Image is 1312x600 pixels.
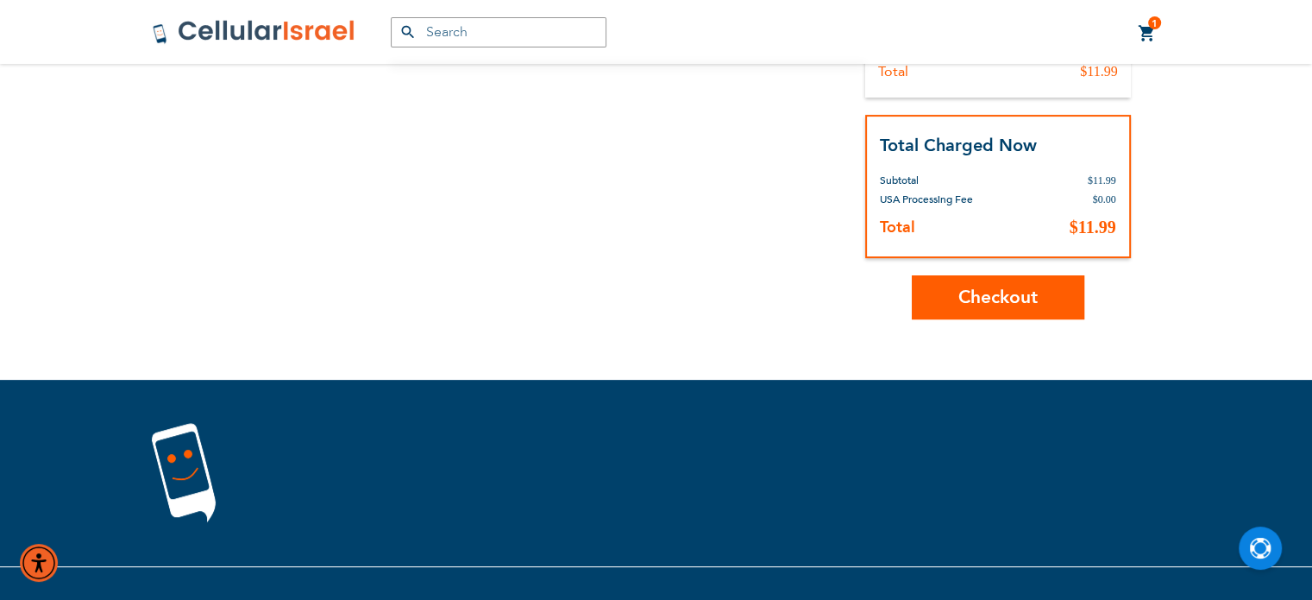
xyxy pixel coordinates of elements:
[880,193,973,206] span: USA Processing Fee
[20,544,58,582] div: Accessibility Menu
[878,63,908,80] div: Total
[880,158,1038,190] th: Subtotal
[391,17,606,47] input: Search
[1088,174,1116,186] span: $11.99
[958,285,1038,310] span: Checkout
[912,275,1084,319] button: Checkout
[1093,193,1116,205] span: $0.00
[1080,63,1117,80] div: $11.99
[880,217,915,238] strong: Total
[152,19,356,45] img: Cellular Israel Logo
[1152,16,1158,30] span: 1
[1070,218,1116,237] span: $11.99
[1138,23,1157,44] a: 1
[880,134,1037,157] strong: Total Charged Now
